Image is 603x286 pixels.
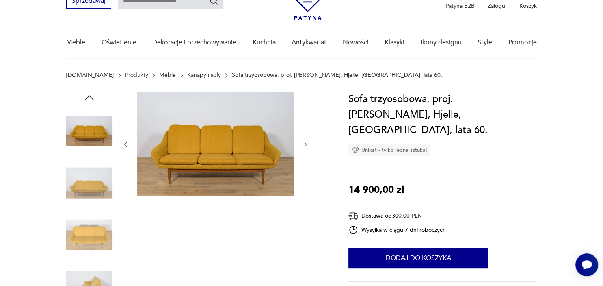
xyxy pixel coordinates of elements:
button: Dodaj do koszyka [348,248,488,268]
a: Promocje [508,27,537,58]
a: Nowości [343,27,369,58]
img: Ikona dostawy [348,211,358,221]
div: Wysyłka w ciągu 7 dni roboczych [348,225,446,235]
p: Zaloguj [488,2,506,10]
p: 14 900,00 zł [348,182,404,198]
h1: Sofa trzyosobowa, proj. [PERSON_NAME], Hjelle, [GEOGRAPHIC_DATA], lata 60. [348,92,536,138]
img: Zdjęcie produktu Sofa trzyosobowa, proj. Gerhard Berg, Hjelle, Norwegia, lata 60. [66,108,112,154]
div: Dostawa od 300,00 PLN [348,211,446,221]
p: Koszyk [519,2,537,10]
img: Zdjęcie produktu Sofa trzyosobowa, proj. Gerhard Berg, Hjelle, Norwegia, lata 60. [66,212,112,258]
a: Style [478,27,492,58]
a: [DOMAIN_NAME] [66,72,114,79]
iframe: Smartsupp widget button [575,253,598,276]
img: Zdjęcie produktu Sofa trzyosobowa, proj. Gerhard Berg, Hjelle, Norwegia, lata 60. [66,160,112,206]
p: Sofa trzyosobowa, proj. [PERSON_NAME], Hjelle, [GEOGRAPHIC_DATA], lata 60. [232,72,442,79]
a: Kuchnia [253,27,276,58]
p: Patyna B2B [445,2,475,10]
a: Ikony designu [421,27,462,58]
div: Unikat - tylko jedna sztuka! [348,144,430,156]
a: Antykwariat [292,27,326,58]
a: Meble [159,72,176,79]
a: Klasyki [385,27,404,58]
a: Dekoracje i przechowywanie [152,27,236,58]
img: Zdjęcie produktu Sofa trzyosobowa, proj. Gerhard Berg, Hjelle, Norwegia, lata 60. [137,92,294,196]
a: Oświetlenie [102,27,136,58]
a: Kanapy i sofy [187,72,221,79]
img: Ikona diamentu [352,146,359,154]
a: Produkty [125,72,148,79]
a: Meble [66,27,85,58]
